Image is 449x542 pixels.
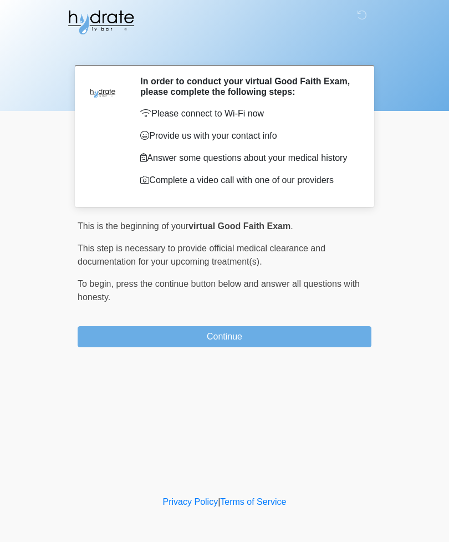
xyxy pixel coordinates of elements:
img: Hydrate IV Bar - Fort Collins Logo [67,8,135,36]
strong: virtual Good Faith Exam [188,221,290,231]
p: Answer some questions about your medical history [140,151,355,165]
a: Privacy Policy [163,497,218,506]
span: This step is necessary to provide official medical clearance and documentation for your upcoming ... [78,244,325,266]
a: | [218,497,220,506]
span: press the continue button below and answer all questions with honesty. [78,279,360,302]
span: . [290,221,293,231]
button: Continue [78,326,371,347]
p: Please connect to Wi-Fi now [140,107,355,120]
p: Provide us with your contact info [140,129,355,143]
span: To begin, [78,279,116,288]
img: Agent Avatar [86,76,119,109]
h2: In order to conduct your virtual Good Faith Exam, please complete the following steps: [140,76,355,97]
h1: ‎ ‎ ‎ [69,40,380,60]
a: Terms of Service [220,497,286,506]
span: This is the beginning of your [78,221,188,231]
p: Complete a video call with one of our providers [140,174,355,187]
